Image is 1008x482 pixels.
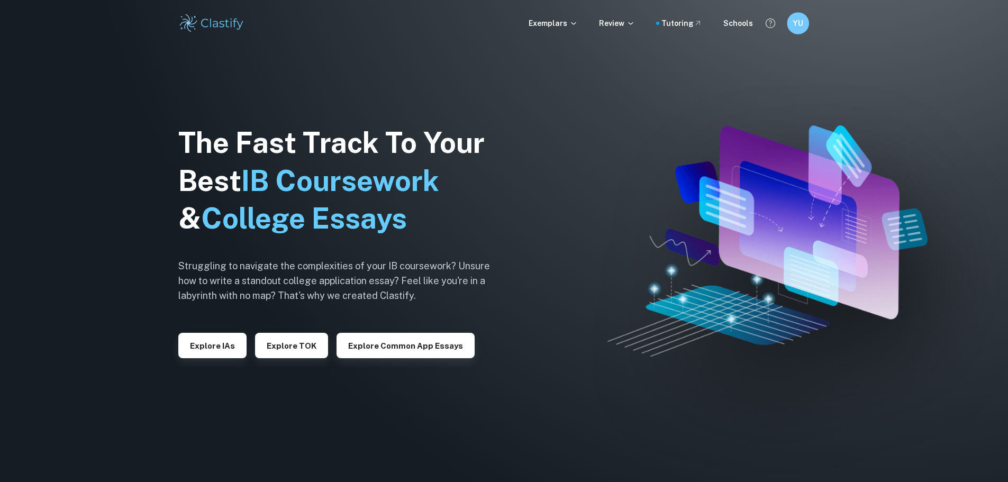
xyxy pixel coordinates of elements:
[201,202,407,235] span: College Essays
[178,259,506,303] h6: Struggling to navigate the complexities of your IB coursework? Unsure how to write a standout col...
[761,14,779,32] button: Help and Feedback
[661,17,702,29] a: Tutoring
[255,333,328,358] button: Explore TOK
[723,17,753,29] a: Schools
[241,164,439,197] span: IB Coursework
[178,13,246,34] img: Clastify logo
[337,340,475,350] a: Explore Common App essays
[178,340,247,350] a: Explore IAs
[337,333,475,358] button: Explore Common App essays
[607,125,928,357] img: Clastify hero
[787,12,809,34] button: YU
[255,340,328,350] a: Explore TOK
[178,333,247,358] button: Explore IAs
[178,124,506,238] h1: The Fast Track To Your Best &
[599,17,635,29] p: Review
[792,17,804,30] h6: YU
[529,17,578,29] p: Exemplars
